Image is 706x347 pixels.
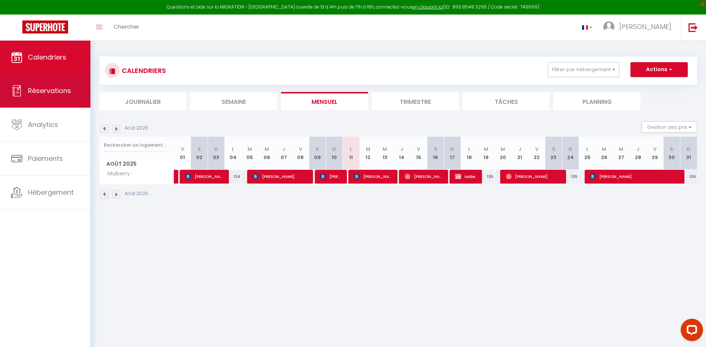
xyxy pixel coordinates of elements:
[100,159,174,169] span: Août 2025
[629,137,646,170] th: 28
[687,146,690,153] abbr: D
[185,169,224,184] span: [PERSON_NAME]
[275,137,292,170] th: 07
[181,146,184,153] abbr: V
[354,169,393,184] span: [PERSON_NAME]
[613,137,629,170] th: 27
[125,190,148,197] p: Août 2025
[427,137,444,170] th: 16
[412,4,443,10] a: en cliquant ici
[366,146,370,153] abbr: M
[393,137,410,170] th: 14
[603,21,614,32] img: ...
[101,170,134,178] span: Mulberry ·
[484,146,488,153] abbr: M
[468,146,470,153] abbr: L
[646,137,663,170] th: 29
[343,137,360,170] th: 11
[477,137,494,170] th: 19
[22,20,68,34] img: Super Booking
[553,92,640,110] li: Planning
[282,146,285,153] abbr: J
[28,86,71,95] span: Réservations
[247,146,252,153] abbr: M
[689,23,698,32] img: logout
[198,146,201,153] abbr: S
[405,169,444,184] span: [PERSON_NAME]
[579,137,595,170] th: 25
[372,92,459,110] li: Trimestre
[191,137,208,170] th: 02
[258,137,275,170] th: 06
[528,137,545,170] th: 22
[680,170,697,184] div: 106
[552,146,555,153] abbr: S
[104,139,170,152] input: Rechercher un logement...
[598,15,681,41] a: ... [PERSON_NAME]
[208,137,224,170] th: 03
[125,125,148,132] p: Août 2025
[28,154,63,163] span: Paiements
[120,62,166,79] h3: CALENDRIERS
[590,169,679,184] span: [PERSON_NAME]
[99,92,186,110] li: Journalier
[265,146,269,153] abbr: M
[28,188,74,197] span: Hébergement
[410,137,427,170] th: 15
[376,137,393,170] th: 13
[281,92,368,110] li: Mensuel
[224,170,241,184] div: 134
[108,15,145,41] a: Chercher
[455,169,477,184] span: isabelle proprietaire
[663,137,680,170] th: 30
[675,316,706,347] iframe: LiveChat chat widget
[642,121,697,133] button: Gestion des prix
[602,146,606,153] abbr: M
[653,146,657,153] abbr: V
[190,92,277,110] li: Semaine
[562,137,579,170] th: 24
[232,146,234,153] abbr: L
[501,146,505,153] abbr: M
[562,170,579,184] div: 135
[548,62,619,77] button: Filtrer par hébergement
[417,146,420,153] abbr: V
[434,146,437,153] abbr: S
[670,146,673,153] abbr: S
[596,137,613,170] th: 26
[619,146,623,153] abbr: M
[511,137,528,170] th: 21
[326,137,342,170] th: 10
[545,137,562,170] th: 23
[535,146,539,153] abbr: V
[495,137,511,170] th: 20
[586,146,588,153] abbr: L
[630,62,688,77] button: Actions
[569,146,572,153] abbr: D
[444,137,461,170] th: 17
[224,137,241,170] th: 04
[174,137,191,170] th: 01
[320,169,342,184] span: [PERSON_NAME]
[316,146,319,153] abbr: S
[400,146,403,153] abbr: J
[518,146,521,153] abbr: J
[450,146,454,153] abbr: D
[309,137,326,170] th: 09
[299,146,302,153] abbr: V
[680,137,697,170] th: 31
[360,137,376,170] th: 12
[253,169,309,184] span: [PERSON_NAME]
[477,170,494,184] div: 135
[463,92,550,110] li: Tâches
[383,146,387,153] abbr: M
[28,52,66,62] span: Calendriers
[332,146,336,153] abbr: D
[619,22,671,31] span: [PERSON_NAME]
[506,169,562,184] span: [PERSON_NAME]
[214,146,218,153] abbr: D
[461,137,477,170] th: 18
[292,137,309,170] th: 08
[350,146,352,153] abbr: L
